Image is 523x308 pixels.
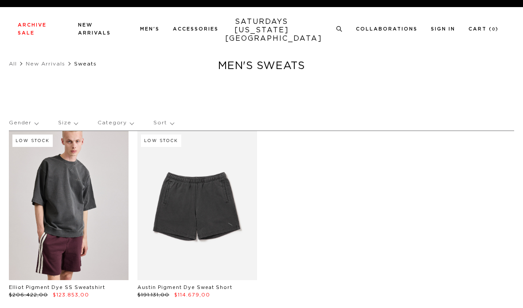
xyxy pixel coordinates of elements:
[468,27,499,31] a: Cart (0)
[492,27,496,31] small: 0
[153,113,173,133] p: Sort
[140,27,160,31] a: Men's
[58,113,78,133] p: Size
[356,27,418,31] a: Collaborations
[53,293,89,297] span: $123.853,00
[74,61,97,66] span: Sweats
[98,113,133,133] p: Category
[9,285,105,290] a: Elliot Pigment Dye SS Sweatshirt
[137,285,232,290] a: Austin Pigment Dye Sweat Short
[9,113,38,133] p: Gender
[137,293,169,297] span: $191.131,00
[141,135,181,147] div: Low Stock
[173,27,219,31] a: Accessories
[9,293,48,297] span: $206.422,00
[225,18,298,43] a: SATURDAYS[US_STATE][GEOGRAPHIC_DATA]
[174,293,210,297] span: $114.679,00
[431,27,455,31] a: Sign In
[26,61,65,66] a: New Arrivals
[18,23,47,35] a: Archive Sale
[78,23,111,35] a: New Arrivals
[9,61,17,66] a: All
[12,135,53,147] div: Low Stock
